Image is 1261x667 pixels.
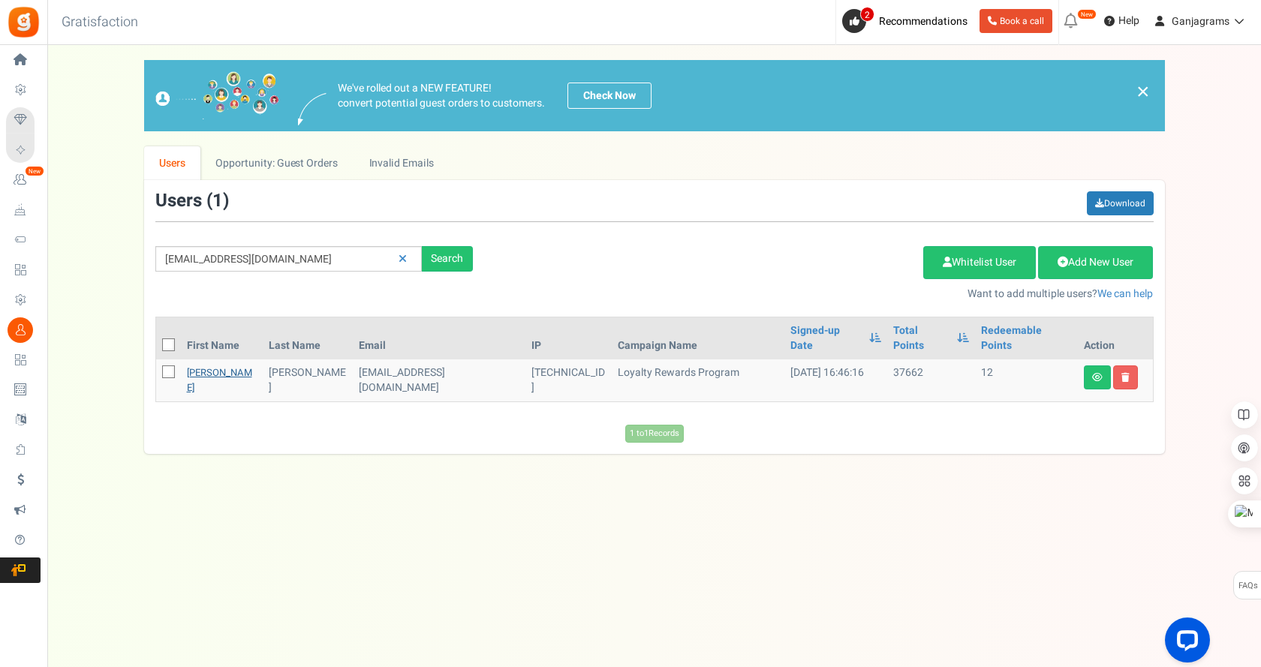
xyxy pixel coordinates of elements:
[612,359,784,401] td: Loyalty Rewards Program
[1136,83,1150,101] a: ×
[879,14,968,29] span: Recommendations
[923,246,1036,279] a: Whitelist User
[525,317,612,359] th: IP
[975,359,1078,401] td: 12
[25,166,44,176] em: New
[1077,9,1097,20] em: New
[1038,246,1153,279] a: Add New User
[155,246,422,272] input: Search by email or name
[860,7,874,22] span: 2
[45,8,155,38] h3: Gratisfaction
[6,167,41,193] a: New
[181,317,263,359] th: First Name
[263,359,352,401] td: [PERSON_NAME]
[893,323,949,353] a: Total Points
[525,359,612,401] td: [TECHNICAL_ID]
[1097,286,1153,302] a: We can help
[980,9,1052,33] a: Book a call
[1078,317,1153,359] th: Action
[263,317,352,359] th: Last Name
[1098,9,1145,33] a: Help
[354,146,449,180] a: Invalid Emails
[1115,14,1139,29] span: Help
[887,359,974,401] td: 37662
[7,5,41,39] img: Gratisfaction
[144,146,201,180] a: Users
[422,246,473,272] div: Search
[200,146,353,180] a: Opportunity: Guest Orders
[155,191,229,211] h3: Users ( )
[338,81,545,111] p: We've rolled out a NEW FEATURE! convert potential guest orders to customers.
[612,317,784,359] th: Campaign Name
[842,9,974,33] a: 2 Recommendations
[784,359,888,401] td: [DATE] 16:46:16
[1172,14,1229,29] span: Ganjagrams
[212,188,223,214] span: 1
[155,71,279,120] img: images
[1092,373,1103,382] i: View details
[353,317,525,359] th: Email
[298,93,327,125] img: images
[353,359,525,401] td: customer
[495,287,1154,302] p: Want to add multiple users?
[391,246,414,272] a: Reset
[981,323,1072,353] a: Redeemable Points
[790,323,862,353] a: Signed-up Date
[187,365,252,395] a: [PERSON_NAME]
[1087,191,1154,215] a: Download
[1121,373,1130,382] i: Delete user
[567,83,652,109] a: Check Now
[1238,572,1258,600] span: FAQs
